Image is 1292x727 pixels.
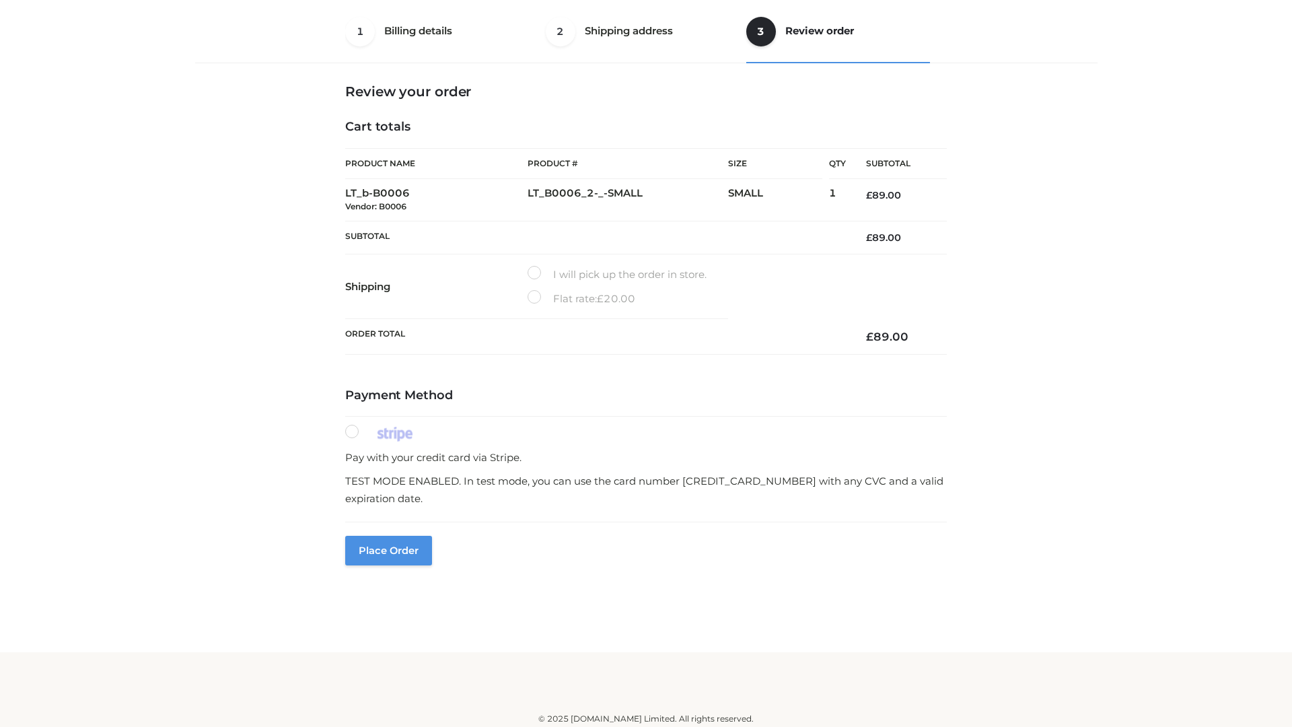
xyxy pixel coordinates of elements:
th: Product Name [345,148,528,179]
bdi: 20.00 [597,292,635,305]
th: Shipping [345,254,528,319]
th: Qty [829,148,846,179]
small: Vendor: B0006 [345,201,406,211]
td: LT_B0006_2-_-SMALL [528,179,728,221]
h4: Cart totals [345,120,947,135]
span: £ [866,232,872,244]
td: LT_b-B0006 [345,179,528,221]
th: Order Total [345,319,846,355]
bdi: 89.00 [866,232,901,244]
label: Flat rate: [528,290,635,308]
th: Size [728,149,822,179]
div: © 2025 [DOMAIN_NAME] Limited. All rights reserved. [200,712,1092,726]
bdi: 89.00 [866,330,908,343]
button: Place order [345,536,432,565]
td: SMALL [728,179,829,221]
span: £ [597,292,604,305]
h4: Payment Method [345,388,947,403]
bdi: 89.00 [866,189,901,201]
th: Subtotal [846,149,947,179]
label: I will pick up the order in store. [528,266,707,283]
span: £ [866,189,872,201]
span: £ [866,330,873,343]
td: 1 [829,179,846,221]
p: Pay with your credit card via Stripe. [345,449,947,466]
th: Subtotal [345,221,846,254]
th: Product # [528,148,728,179]
p: TEST MODE ENABLED. In test mode, you can use the card number [CREDIT_CARD_NUMBER] with any CVC an... [345,473,947,507]
h3: Review your order [345,83,947,100]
